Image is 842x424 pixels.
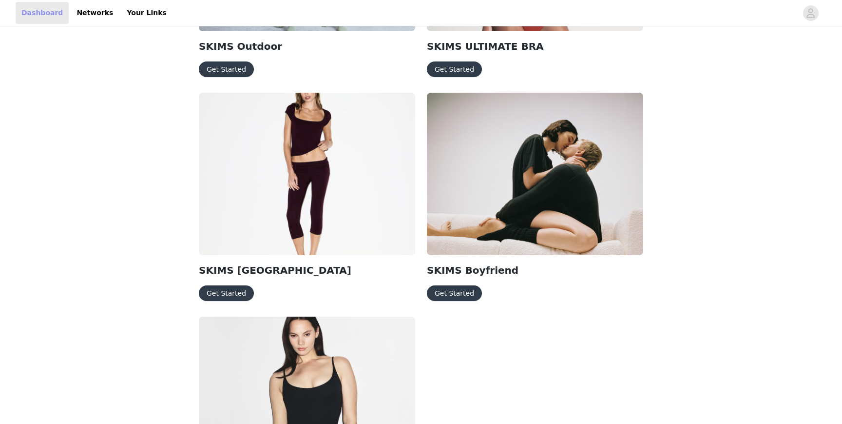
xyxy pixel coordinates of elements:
h2: SKIMS Boyfriend [427,263,643,278]
h2: SKIMS [GEOGRAPHIC_DATA] [199,263,415,278]
div: avatar [806,5,815,21]
img: SKIMS [427,93,643,255]
button: Get Started [427,61,482,77]
a: Your Links [121,2,172,24]
button: Get Started [199,61,254,77]
button: Get Started [199,285,254,301]
a: Dashboard [16,2,69,24]
button: Get Started [427,285,482,301]
h2: SKIMS ULTIMATE BRA [427,39,643,54]
h2: SKIMS Outdoor [199,39,415,54]
img: SKIMS [199,93,415,255]
a: Networks [71,2,119,24]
